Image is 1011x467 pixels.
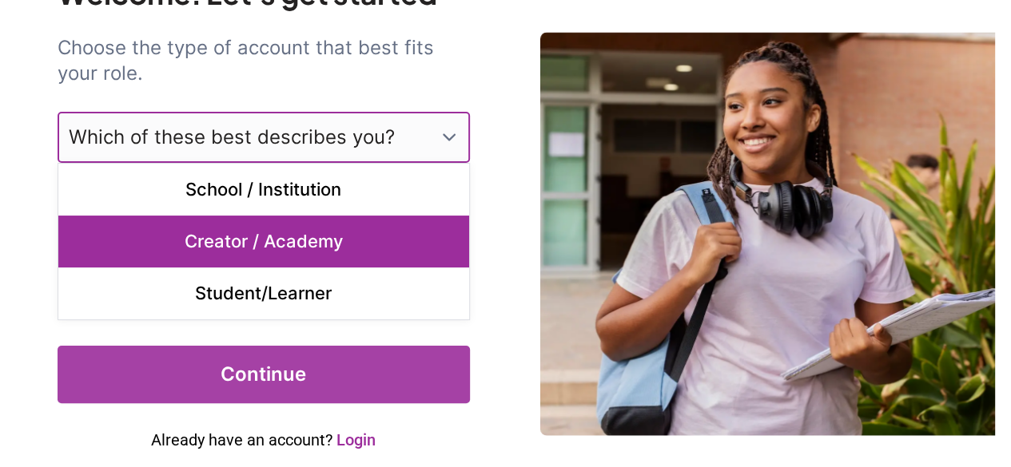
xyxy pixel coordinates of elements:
[58,164,469,216] p: School / Institution
[58,267,469,319] p: Student/Learner
[58,112,470,163] button: Which of these best describes you?
[58,216,469,267] p: Creator / Academy
[58,429,470,451] p: Already have an account?
[540,32,995,435] img: Students
[58,35,470,86] p: Choose the type of account that best fits your role.
[336,430,376,449] a: Login
[69,125,395,150] p: Which of these best describes you?
[58,346,470,403] button: Continue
